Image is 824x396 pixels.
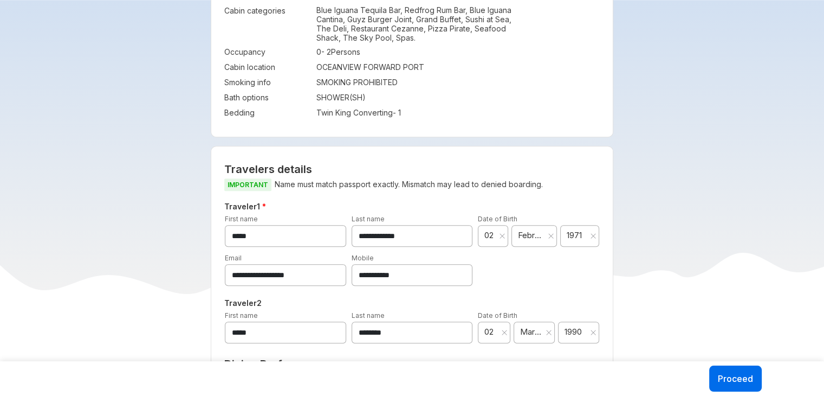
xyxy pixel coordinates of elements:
label: First name [225,311,258,320]
span: Twin King Converting - 1 [316,108,401,117]
td: Cabin location [224,60,311,75]
button: Proceed [709,366,762,392]
label: Date of Birth [478,311,517,320]
label: Email [225,254,242,262]
label: Last name [352,215,385,223]
svg: close [590,233,596,239]
label: First name [225,215,258,223]
span: 1990 [565,327,586,337]
label: Date of Birth [478,215,517,223]
svg: close [590,329,596,336]
td: Bath options [224,90,311,105]
span: IMPORTANT [224,178,271,191]
p: Blue Iguana Tequila Bar, Redfrog Rum Bar, Blue Iguana Cantina, Guyz Burger Joint, Grand Buffet, S... [316,5,516,42]
button: Clear [499,231,505,241]
td: OCEANVIEW FORWARD PORT [316,60,516,75]
td: Smoking info [224,75,311,90]
button: Clear [590,327,596,338]
p: Name must match passport exactly. Mismatch may lead to denied boarding. [224,178,600,191]
span: 1971 [567,230,586,241]
td: : [311,90,316,105]
h2: Travelers details [224,163,600,176]
label: Last name [352,311,385,320]
button: Clear [590,231,596,241]
svg: close [499,233,505,239]
svg: close [546,329,552,336]
td: : [311,44,316,60]
td: Occupancy [224,44,311,60]
td: : [311,60,316,75]
svg: close [548,233,554,239]
svg: close [501,329,508,336]
span: March [520,327,542,337]
button: Clear [501,327,508,338]
td: : [311,75,316,90]
td: : [311,105,316,120]
button: Clear [546,327,552,338]
span: February [518,230,543,241]
td: SHOWER ( SH ) [316,90,516,105]
label: Mobile [352,254,374,262]
button: Clear [548,231,554,241]
td: Bedding [224,105,311,120]
td: SMOKING PROHIBITED [316,75,516,90]
td: Cabin categories [224,3,311,44]
span: 02 [484,327,498,337]
td: 0 - 2 Persons [316,44,516,60]
td: : [311,3,316,44]
h5: Traveler 2 [222,297,602,310]
h2: Dining Preference [224,357,600,371]
h5: Traveler 1 [222,200,602,213]
span: 02 [484,230,496,241]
